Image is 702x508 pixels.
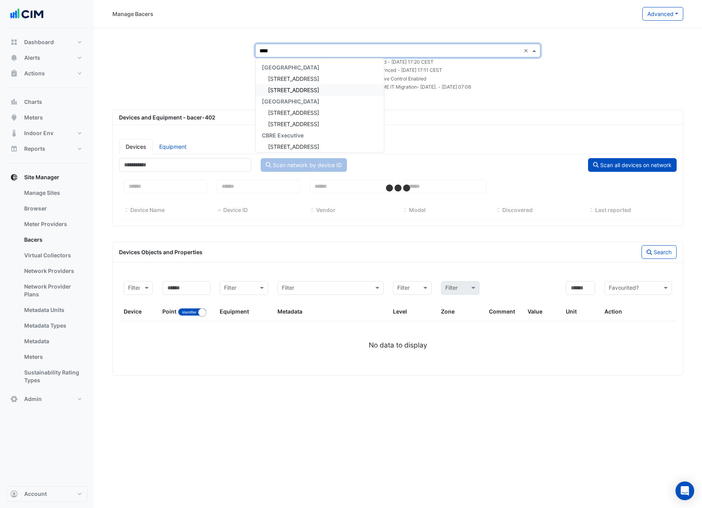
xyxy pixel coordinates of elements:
span: Devices Objects and Properties [119,249,203,255]
button: Admin [6,391,87,407]
span: Device Name [130,207,165,213]
button: Site Manager [6,169,87,185]
app-icon: Charts [10,98,18,106]
span: Site Manager [24,173,59,181]
span: Clear [524,46,530,55]
span: Value [528,308,542,315]
span: Model [409,207,426,213]
div: No data to display [119,340,677,350]
a: Bacers [18,232,87,248]
small: Wed 01-Oct-2025 01:11 AEST [354,67,442,73]
span: Indoor Env [24,129,53,137]
span: [STREET_ADDRESS] [268,87,319,93]
button: Dashboard [6,34,87,50]
a: Metadata Units [18,302,87,318]
a: Network Providers [18,263,87,279]
button: Reports [6,141,87,157]
div: IN PROGRESS - CH X FRAME IT Migration- 25/08/23. - Giacinta Concepcion [251,82,546,91]
button: Actions [6,66,87,81]
span: Account [24,490,47,498]
span: Reports [24,145,45,153]
div: Please select Filter first [436,281,484,295]
div: Open Intercom Messenger [675,481,694,500]
app-icon: Dashboard [10,38,18,46]
span: Vendor [316,207,336,213]
small: - [DATE] 07:06 [438,84,471,90]
button: Meters [6,110,87,125]
img: Company Logo [9,6,44,22]
span: Comment [489,308,515,315]
app-icon: Alerts [10,54,18,62]
app-icon: Meters [10,114,18,121]
app-icon: Admin [10,395,18,403]
a: Metadata Types [18,318,87,333]
span: Last reported [595,207,631,213]
span: Zone [441,308,455,315]
button: Scan all devices on network [588,158,677,172]
span: Discovered [502,207,533,213]
a: Sustainability Rating Types [18,365,87,388]
span: Metadata [277,308,302,315]
span: Device Name [124,207,129,214]
span: Dashboard [24,38,54,46]
div: Site Manager [6,185,87,391]
a: Equipment [153,139,193,154]
span: Admin [24,395,42,403]
app-icon: Reports [10,145,18,153]
app-icon: Site Manager [10,173,18,181]
a: Virtual Collectors [18,248,87,263]
span: Device ID [217,207,222,214]
span: Last reported [588,207,594,214]
span: [STREET_ADDRESS] [268,75,319,82]
span: Model [402,207,408,214]
a: Manage Sites [18,185,87,201]
div: Options List [256,59,384,152]
span: Charts [24,98,42,106]
button: Advanced [642,7,683,21]
button: Alerts [6,50,87,66]
span: [STREET_ADDRESS] [268,143,319,150]
span: Meters [24,114,43,121]
span: Device ID [223,207,248,213]
span: [GEOGRAPHIC_DATA] [262,98,320,105]
a: Network Provider Plans [18,279,87,302]
button: Search [642,245,677,259]
span: Unit [566,308,577,315]
span: [STREET_ADDRESS] [268,121,319,127]
a: Meters [18,349,87,365]
span: [STREET_ADDRESS] [268,109,319,116]
span: Device [124,308,142,315]
div: Manage Bacers [112,10,153,18]
div: Devices and Equipment - bacer-402 [114,113,681,121]
button: Account [6,486,87,502]
a: Metadata [18,333,87,349]
span: Discovered [496,207,501,214]
span: CBRE Executive [262,132,304,139]
span: Equipment [220,308,249,315]
span: Vendor [309,207,315,214]
small: Adaptive Control Enabled [370,76,427,82]
span: Alerts [24,54,40,62]
app-icon: Actions [10,70,18,77]
span: Level [393,308,407,315]
a: Browser [18,201,87,216]
button: Indoor Env [6,125,87,141]
app-icon: Indoor Env [10,129,18,137]
ui-switch: Toggle between object name and object identifier [178,308,206,315]
span: Point [162,308,176,315]
small: Wed 01-Oct-2025 01:20 AEST [363,59,434,65]
button: Charts [6,94,87,110]
span: [GEOGRAPHIC_DATA] [262,64,320,71]
a: Devices [119,139,153,154]
span: Actions [24,70,45,77]
a: Meter Providers [18,216,87,232]
span: Action [604,308,622,315]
